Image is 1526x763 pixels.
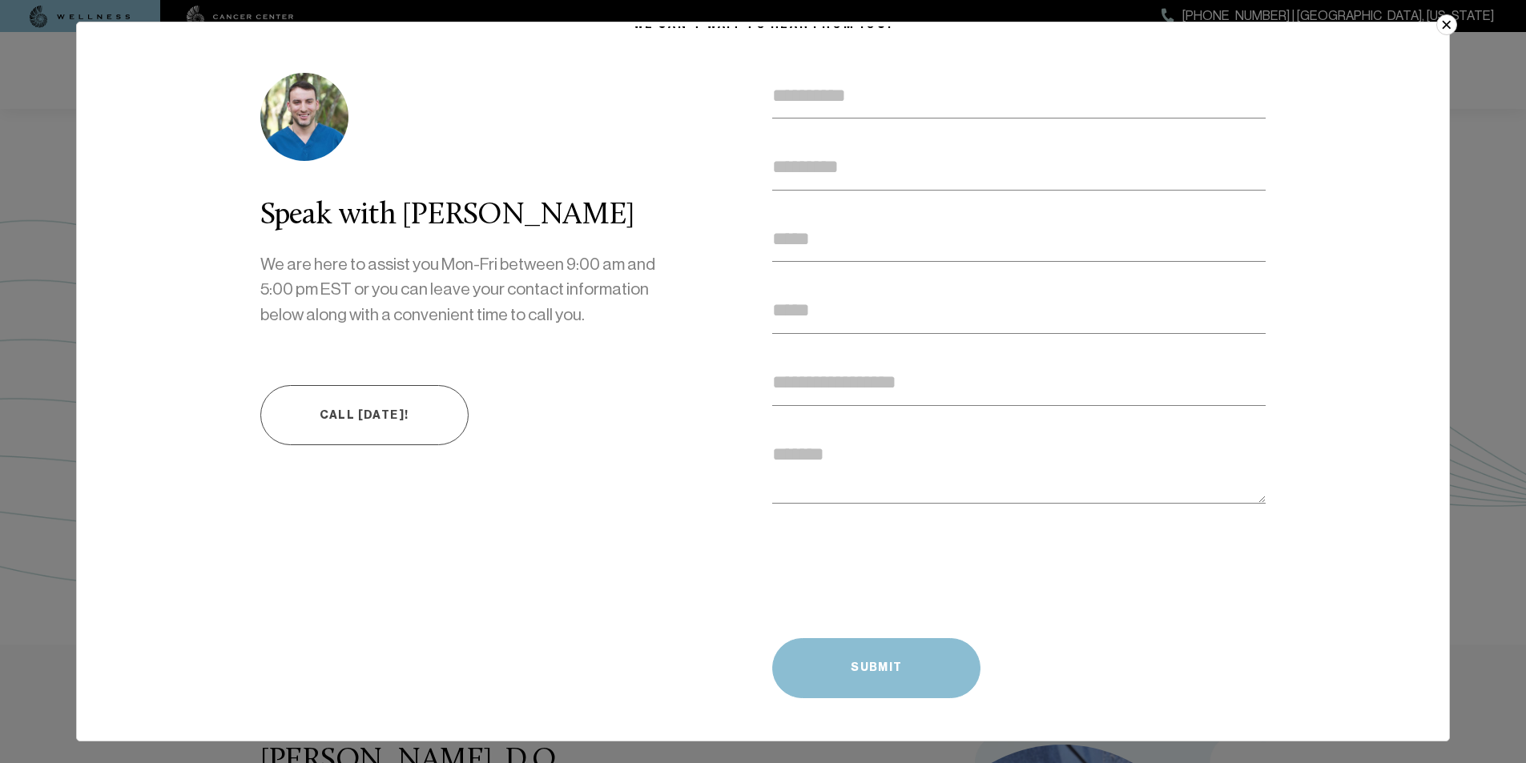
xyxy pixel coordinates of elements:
[260,385,469,445] a: Call [DATE]!
[772,638,980,698] button: Submit
[772,534,1014,595] iframe: Widget containing checkbox for hCaptcha security challenge
[260,199,668,233] div: Speak with [PERSON_NAME]
[260,252,668,328] p: We are here to assist you Mon-Fri between 9:00 am and 5:00 pm EST or you can leave your contact i...
[1436,14,1457,35] button: ×
[260,73,348,161] img: photo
